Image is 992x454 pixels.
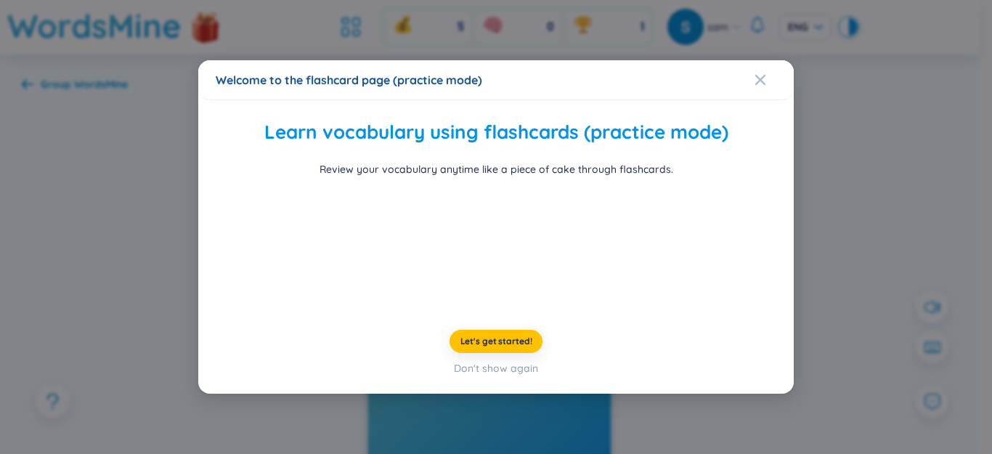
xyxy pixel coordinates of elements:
div: Welcome to the flashcard page (practice mode) [216,72,776,88]
button: Close [755,60,794,100]
button: Let's get started! [450,330,543,353]
div: Review your vocabulary anytime like a piece of cake through flashcards. [320,161,673,177]
h2: Learn vocabulary using flashcards (practice mode) [220,118,773,147]
span: Let's get started! [460,336,532,347]
div: Don't show again [454,360,538,376]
